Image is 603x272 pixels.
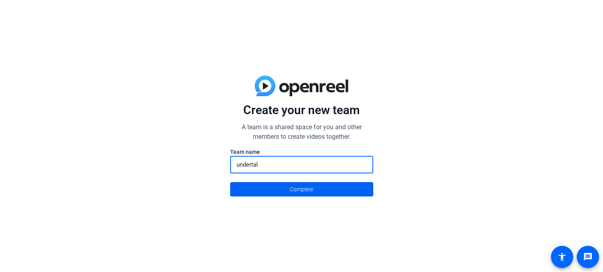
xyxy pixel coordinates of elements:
[290,182,313,197] span: Complete
[230,148,373,156] label: Team name
[230,182,373,196] button: Complete
[255,76,348,96] img: blue-gradient.svg
[237,160,367,169] input: Enter here
[583,252,593,262] mat-icon: message
[230,122,373,142] p: A team is a shared space for you and other members to create videos together.
[230,103,373,118] p: Create your new team
[557,252,567,262] mat-icon: accessibility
